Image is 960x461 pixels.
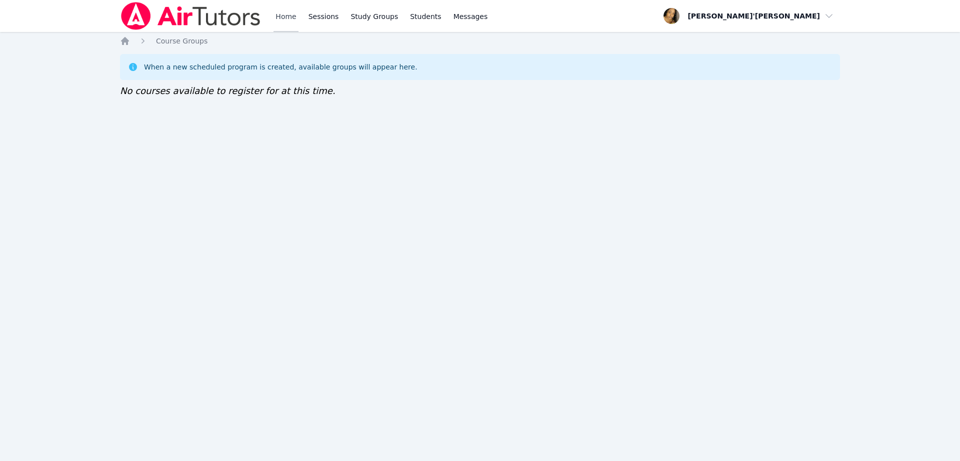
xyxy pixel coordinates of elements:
a: Course Groups [156,36,207,46]
span: No courses available to register for at this time. [120,85,335,96]
img: Air Tutors [120,2,261,30]
div: When a new scheduled program is created, available groups will appear here. [144,62,417,72]
span: Course Groups [156,37,207,45]
span: Messages [453,11,488,21]
nav: Breadcrumb [120,36,840,46]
